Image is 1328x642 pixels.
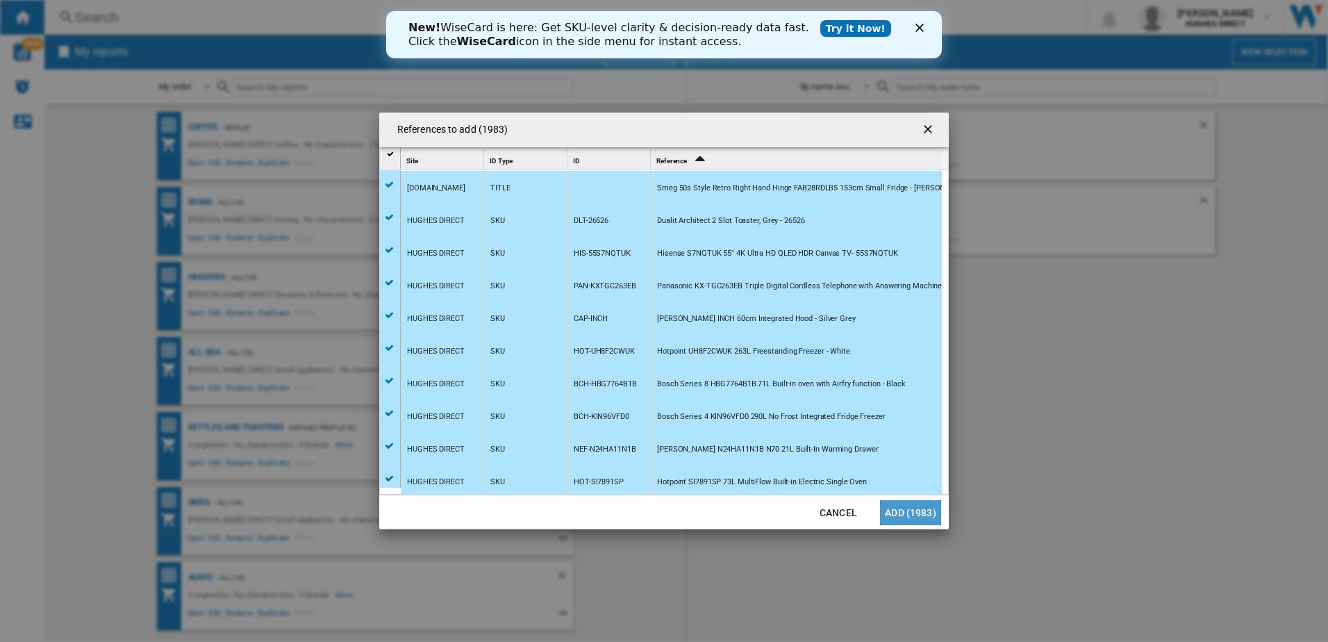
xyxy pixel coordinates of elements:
div: SKU [490,205,505,237]
div: HUGHES DIRECT [407,401,465,433]
div: HIS-55S7NQTUK [574,238,631,270]
div: Bosch Series 8 HBG7764B1B 71L Built-in oven with Airfry function - Black [657,368,906,400]
div: BCH-HBG7764B1B [574,368,637,400]
div: [PERSON_NAME] INCH 60cm Integrated Hood - Silver Grey [657,303,856,335]
div: SKU [490,434,505,466]
div: Dualit Architect 2 Slot Toaster, Grey - 26526 [657,205,805,237]
h4: References to add (1983) [390,123,508,137]
div: HOT-UH8F2CWUK [574,336,635,368]
div: SKU [490,303,505,335]
div: HUGHES DIRECT [407,466,465,498]
div: HUGHES DIRECT [407,303,465,335]
div: Reference Sort Ascending [654,148,942,170]
div: Sort None [570,148,650,170]
div: CAP-INCH [574,303,608,335]
div: Sort Ascending [654,148,942,170]
div: Sort None [404,148,483,170]
iframe: Intercom live chat banner [386,11,942,58]
div: ID Sort None [570,148,650,170]
div: Bosch Series 4 KIN96VFD0 290L No Frost Integrated Fridge Freezer [657,401,886,433]
div: Sort None [487,148,567,170]
div: TITLE [490,172,511,204]
div: NEF-N24HA11N1B [574,434,636,466]
div: Close [529,13,543,21]
div: HUGHES DIRECT [407,368,465,400]
button: Cancel [808,500,869,525]
div: HUGHES DIRECT [407,434,465,466]
span: Sort Ascending [688,157,711,165]
div: SKU [490,368,505,400]
div: HUGHES DIRECT [407,336,465,368]
span: Site [406,157,418,165]
div: SKU [490,238,505,270]
div: Smeg 50s Style Retro Right Hand Hinge FAB28RDLB5 153cm Small Fridge - [PERSON_NAME] - D Rated [657,172,1005,204]
ng-md-icon: getI18NText('BUTTONS.CLOSE_DIALOG') [921,122,938,139]
div: [DOMAIN_NAME] [407,172,465,204]
span: ID Type [490,157,513,165]
div: DLT-26526 [574,205,608,237]
div: Panasonic KX-TGC263EB Triple Digital Cordless Telephone with Answering Machine [657,270,942,302]
div: ID Type Sort None [487,148,567,170]
div: Hotpoint UH8F2CWUK 263L Freestanding Freezer - White [657,336,850,368]
button: Add (1983) [880,500,941,525]
div: HUGHES DIRECT [407,270,465,302]
div: [PERSON_NAME] N24HA11N1B N70 21L Built-In Warming Drawer [657,434,878,466]
div: SKU [490,270,505,302]
span: Reference [656,157,687,165]
div: HOT-SI7891SP [574,466,624,498]
span: ID [573,157,580,165]
div: Site Sort None [404,148,483,170]
div: HUGHES DIRECT [407,238,465,270]
div: HUGHES DIRECT [407,205,465,237]
div: BCH-KIN96VFD0 [574,401,629,433]
div: SKU [490,466,505,498]
div: Hisense S7NQTUK 55" 4K Ultra HD QLED HDR Canvas TV- 55S7NQTUK [657,238,898,270]
div: Hotpoint SI7891SP 73L MultiFlow Built-in Electric Single Oven [657,466,867,498]
div: SKU [490,336,505,368]
div: SKU [490,401,505,433]
button: getI18NText('BUTTONS.CLOSE_DIALOG') [915,116,943,144]
div: PAN-KXTGC263EB [574,270,636,302]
